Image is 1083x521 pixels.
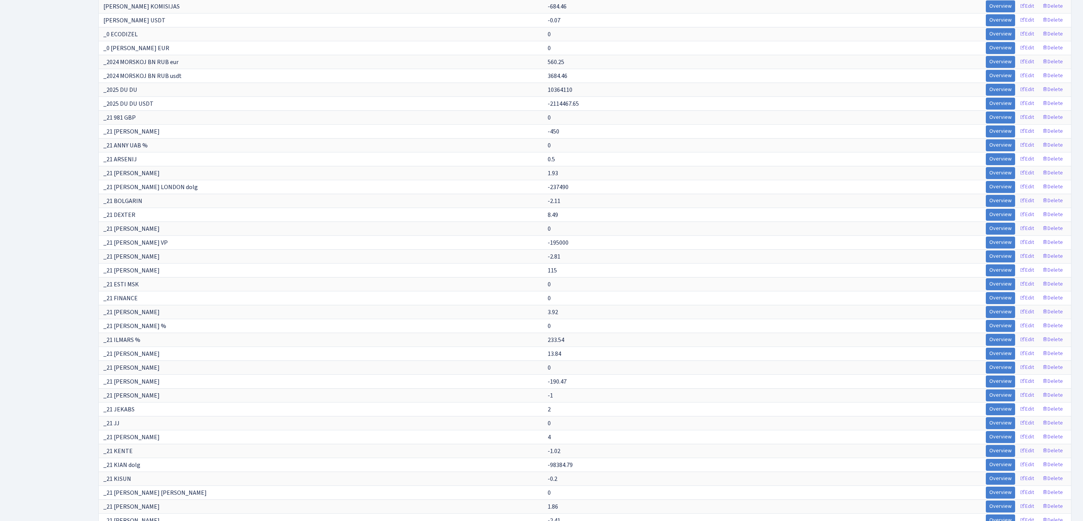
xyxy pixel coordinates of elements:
span: -684.46 [548,2,567,11]
a: Edit [1016,376,1037,387]
span: 0 [548,280,551,289]
span: _21 [PERSON_NAME] [103,364,160,372]
span: -195000 [548,239,568,247]
span: 1.86 [548,502,558,511]
span: [PERSON_NAME] USDT [103,16,165,25]
span: 0 [548,294,551,303]
span: _21 KISUN [103,475,131,483]
a: Delete [1039,376,1066,387]
span: 233.54 [548,336,564,344]
a: Overview [986,250,1015,262]
a: Overview [986,334,1015,346]
a: Edit [1016,320,1037,332]
a: Edit [1016,28,1037,40]
span: 0 [548,141,551,150]
a: Edit [1016,112,1037,123]
a: Delete [1039,473,1066,485]
a: Overview [986,209,1015,221]
a: Overview [986,125,1015,137]
a: Delete [1039,292,1066,304]
span: _2024 MORSKOJ BN RUB usdt [103,72,182,80]
a: Overview [986,292,1015,304]
a: Overview [986,139,1015,151]
a: Edit [1016,84,1037,96]
span: 2 [548,405,551,414]
span: 0 [548,419,551,428]
span: _21 JEKABS [103,405,135,414]
span: _21 [PERSON_NAME] % [103,322,166,330]
span: 1.93 [548,169,558,178]
a: Edit [1016,417,1037,429]
a: Overview [986,473,1015,485]
span: 560.25 [548,58,564,66]
a: Edit [1016,167,1037,179]
a: Overview [986,417,1015,429]
a: Delete [1039,417,1066,429]
span: -2114467.65 [548,100,579,108]
a: Overview [986,320,1015,332]
a: Delete [1039,306,1066,318]
span: _21 ESTI MSK [103,280,139,289]
a: Overview [986,459,1015,471]
a: Delete [1039,278,1066,290]
a: Overview [986,223,1015,235]
span: 0 [548,322,551,330]
a: Edit [1016,292,1037,304]
a: Overview [986,195,1015,207]
a: Delete [1039,334,1066,346]
a: Delete [1039,139,1066,151]
a: Delete [1039,431,1066,443]
span: _21 JJ [103,419,120,428]
a: Edit [1016,264,1037,276]
a: Delete [1039,195,1066,207]
a: Delete [1039,125,1066,137]
a: Delete [1039,28,1066,40]
a: Overview [986,56,1015,68]
a: Overview [986,403,1015,415]
span: _21 DEXTER [103,211,135,219]
span: -0.2 [548,475,557,483]
a: Delete [1039,181,1066,193]
a: Edit [1016,195,1037,207]
a: Delete [1039,264,1066,276]
span: _21 [PERSON_NAME] [103,266,160,275]
a: Edit [1016,181,1037,193]
a: Overview [986,84,1015,96]
span: -237490 [548,183,568,191]
a: Edit [1016,250,1037,262]
a: Delete [1039,209,1066,221]
a: Overview [986,348,1015,360]
span: -98384.79 [548,461,573,469]
a: Delete [1039,98,1066,110]
span: 3.92 [548,308,558,316]
a: Edit [1016,14,1037,26]
span: -1 [548,391,553,400]
a: Edit [1016,56,1037,68]
a: Overview [986,28,1015,40]
a: Delete [1039,14,1066,26]
span: _21 [PERSON_NAME] [103,350,160,358]
a: Delete [1039,56,1066,68]
a: Delete [1039,42,1066,54]
span: -2.81 [548,252,560,261]
a: Delete [1039,320,1066,332]
span: 3684.46 [548,72,567,80]
span: _21 ARSENIJ [103,155,137,164]
a: Edit [1016,209,1037,221]
a: Edit [1016,278,1037,290]
span: _21 [PERSON_NAME] [103,127,160,136]
a: Overview [986,14,1015,26]
a: Edit [1016,431,1037,443]
a: Edit [1016,389,1037,401]
span: _21 ILMARS % [103,336,140,344]
span: _21 [PERSON_NAME] LONDON dolg [103,183,198,191]
a: Delete [1039,389,1066,401]
a: Overview [986,278,1015,290]
a: Delete [1039,0,1066,12]
a: Edit [1016,334,1037,346]
span: _21 [PERSON_NAME] [103,391,160,400]
span: -190.47 [548,377,567,386]
span: _0 ECODIZEL [103,30,138,39]
a: Overview [986,98,1015,110]
span: -0.07 [548,16,560,25]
